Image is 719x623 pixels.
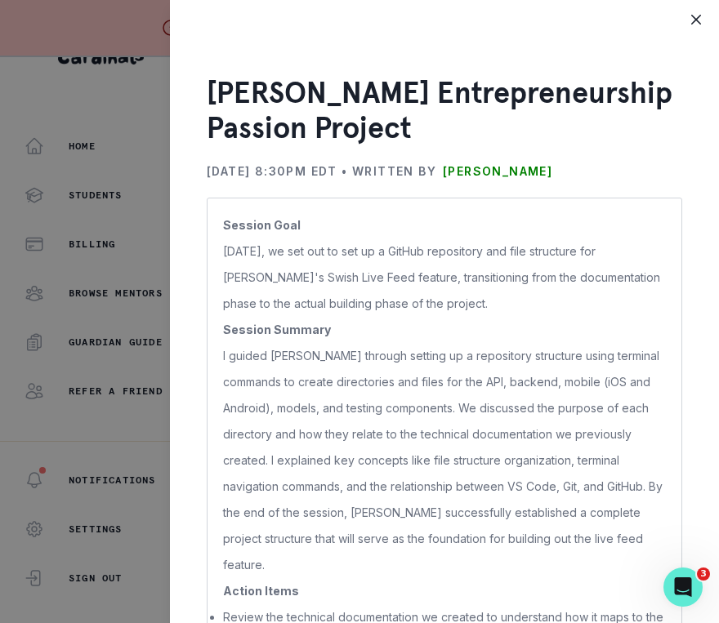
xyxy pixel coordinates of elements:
[207,75,682,145] h3: [PERSON_NAME] Entrepreneurship Passion Project
[223,343,666,578] p: I guided [PERSON_NAME] through setting up a repository structure using terminal commands to creat...
[223,238,666,317] p: [DATE], we set out to set up a GitHub repository and file structure for [PERSON_NAME]'s Swish Liv...
[223,584,299,598] b: Action Items
[443,158,552,185] p: [PERSON_NAME]
[223,323,331,336] b: Session Summary
[663,567,703,607] iframe: Intercom live chat
[697,567,710,581] span: 3
[223,218,301,232] b: Session Goal
[683,7,709,33] button: Close
[207,158,436,185] p: [DATE] 8:30PM EDT • Written by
